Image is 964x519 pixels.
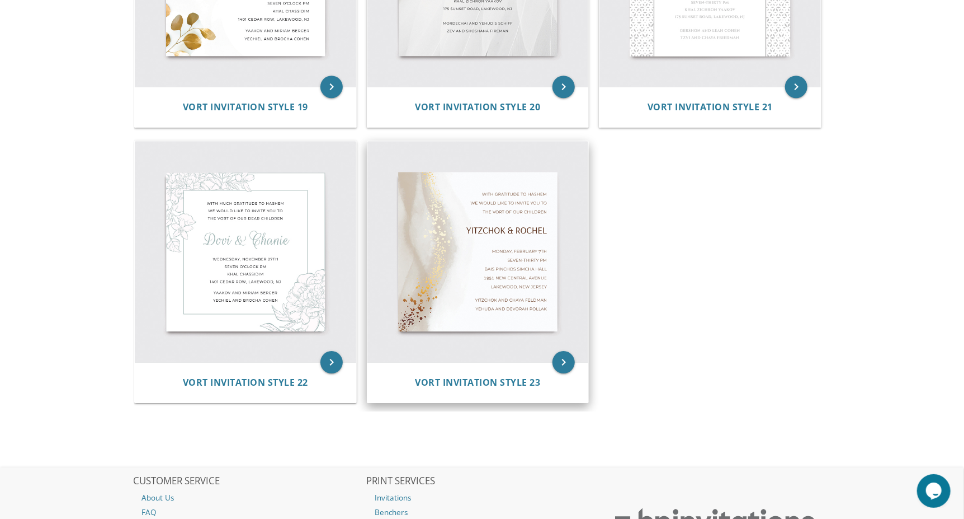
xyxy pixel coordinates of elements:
[366,476,598,487] h2: PRINT SERVICES
[648,101,773,113] span: Vort Invitation Style 21
[366,490,598,505] a: Invitations
[648,102,773,113] a: Vort Invitation Style 21
[415,376,540,389] span: Vort Invitation Style 23
[134,476,365,487] h2: CUSTOMER SERVICE
[183,377,308,388] a: Vort Invitation Style 22
[552,76,575,98] a: keyboard_arrow_right
[415,377,540,388] a: Vort Invitation Style 23
[552,351,575,373] a: keyboard_arrow_right
[134,490,365,505] a: About Us
[785,76,807,98] a: keyboard_arrow_right
[320,76,343,98] a: keyboard_arrow_right
[415,101,540,113] span: Vort Invitation Style 20
[320,351,343,373] a: keyboard_arrow_right
[183,102,308,113] a: Vort Invitation Style 19
[183,376,308,389] span: Vort Invitation Style 22
[415,102,540,113] a: Vort Invitation Style 20
[367,141,589,363] img: Vort Invitation Style 23
[183,101,308,113] span: Vort Invitation Style 19
[917,474,953,508] iframe: chat widget
[135,141,356,363] img: Vort Invitation Style 22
